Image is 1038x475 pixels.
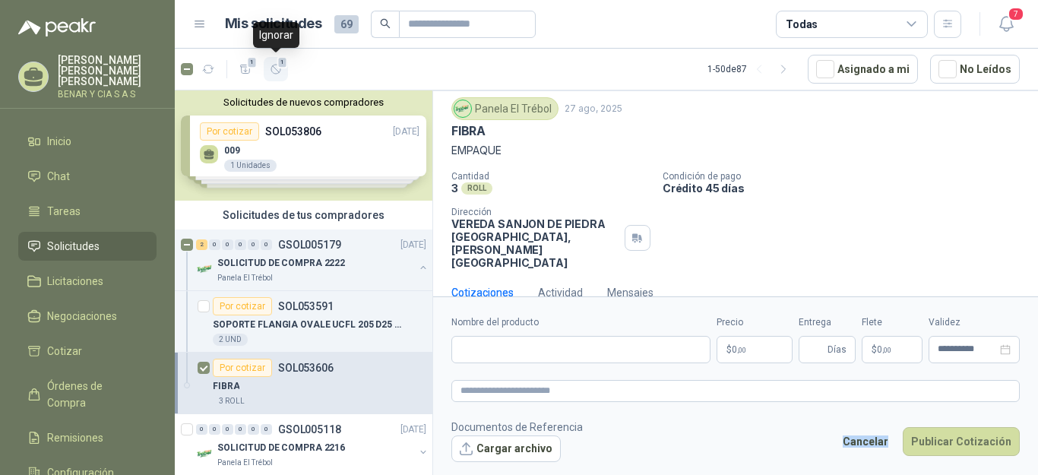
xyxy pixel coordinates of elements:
[196,260,214,278] img: Company Logo
[213,297,272,315] div: Por cotizar
[607,284,653,301] div: Mensajes
[217,272,273,284] p: Panela El Trébol
[903,427,1020,456] button: Publicar Cotización
[992,11,1020,38] button: 7
[717,336,793,363] p: $0,00
[261,239,272,250] div: 0
[834,427,897,456] button: Cancelar
[47,343,82,359] span: Cotizar
[451,207,619,217] p: Dirección
[18,423,157,452] a: Remisiones
[278,424,341,435] p: GSOL005118
[213,395,251,407] div: 3 ROLL
[786,16,818,33] div: Todas
[175,353,432,414] a: Por cotizarSOL053606FIBRA3 ROLL
[196,236,429,284] a: 2 0 0 0 0 0 GSOL005179[DATE] Company LogoSOLICITUD DE COMPRA 2222Panela El Trébol
[264,57,288,81] button: 1
[18,302,157,331] a: Negociaciones
[18,232,157,261] a: Solicitudes
[882,346,891,354] span: ,00
[877,345,891,354] span: 0
[663,171,1032,182] p: Condición de pago
[253,22,299,48] div: Ignorar
[451,217,619,269] p: VEREDA SANJON DE PIEDRA [GEOGRAPHIC_DATA] , [PERSON_NAME][GEOGRAPHIC_DATA]
[663,182,1032,195] p: Crédito 45 días
[18,18,96,36] img: Logo peakr
[196,420,429,469] a: 0 0 0 0 0 0 GSOL005118[DATE] Company LogoSOLICITUD DE COMPRA 2216Panela El Trébol
[277,56,288,68] span: 1
[451,123,486,139] p: FIBRA
[18,127,157,156] a: Inicio
[454,100,471,117] img: Company Logo
[732,345,746,354] span: 0
[451,284,514,301] div: Cotizaciones
[18,267,157,296] a: Licitaciones
[222,424,233,435] div: 0
[235,239,246,250] div: 0
[828,337,847,363] span: Días
[451,142,1020,159] p: EMPAQUE
[248,239,259,250] div: 0
[451,171,650,182] p: Cantidad
[18,337,157,366] a: Cotizar
[47,168,70,185] span: Chat
[278,301,334,312] p: SOL053591
[181,97,426,108] button: Solicitudes de nuevos compradores
[233,57,258,81] button: 1
[196,239,207,250] div: 2
[929,315,1020,330] label: Validez
[380,18,391,29] span: search
[451,315,710,330] label: Nombre del producto
[248,424,259,435] div: 0
[717,315,793,330] label: Precio
[47,273,103,290] span: Licitaciones
[209,239,220,250] div: 0
[217,256,345,271] p: SOLICITUD DE COMPRA 2222
[175,90,432,201] div: Solicitudes de nuevos compradoresPor cotizarSOL053806[DATE] 0091 UnidadesPor cotizarSOL053761[DAT...
[565,102,622,116] p: 27 ago, 2025
[930,55,1020,84] button: No Leídos
[225,13,322,35] h1: Mis solicitudes
[58,55,157,87] p: [PERSON_NAME] [PERSON_NAME] [PERSON_NAME]
[18,162,157,191] a: Chat
[47,133,71,150] span: Inicio
[213,318,402,332] p: SOPORTE FLANGIA OVALE UCFL 205 D25 LONG LIFE REF MF 801195 FP6000CS
[47,203,81,220] span: Tareas
[18,197,157,226] a: Tareas
[400,423,426,437] p: [DATE]
[808,55,918,84] button: Asignado a mi
[461,182,492,195] div: ROLL
[278,239,341,250] p: GSOL005179
[18,372,157,417] a: Órdenes de Compra
[862,336,922,363] p: $ 0,00
[47,308,117,325] span: Negociaciones
[538,284,583,301] div: Actividad
[213,379,239,394] p: FIBRA
[47,238,100,255] span: Solicitudes
[451,182,458,195] p: 3
[217,457,273,469] p: Panela El Trébol
[278,363,334,373] p: SOL053606
[737,346,746,354] span: ,00
[58,90,157,99] p: BENAR Y CIA S A S
[196,424,207,435] div: 0
[196,445,214,463] img: Company Logo
[799,315,856,330] label: Entrega
[47,429,103,446] span: Remisiones
[222,239,233,250] div: 0
[175,201,432,230] div: Solicitudes de tus compradores
[451,435,561,463] button: Cargar archivo
[1008,7,1024,21] span: 7
[451,419,583,435] p: Documentos de Referencia
[217,441,345,455] p: SOLICITUD DE COMPRA 2216
[334,15,359,33] span: 69
[451,97,559,120] div: Panela El Trébol
[261,424,272,435] div: 0
[872,345,877,354] span: $
[862,315,922,330] label: Flete
[400,238,426,252] p: [DATE]
[213,359,272,377] div: Por cotizar
[209,424,220,435] div: 0
[213,334,248,346] div: 2 UND
[707,57,796,81] div: 1 - 50 de 87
